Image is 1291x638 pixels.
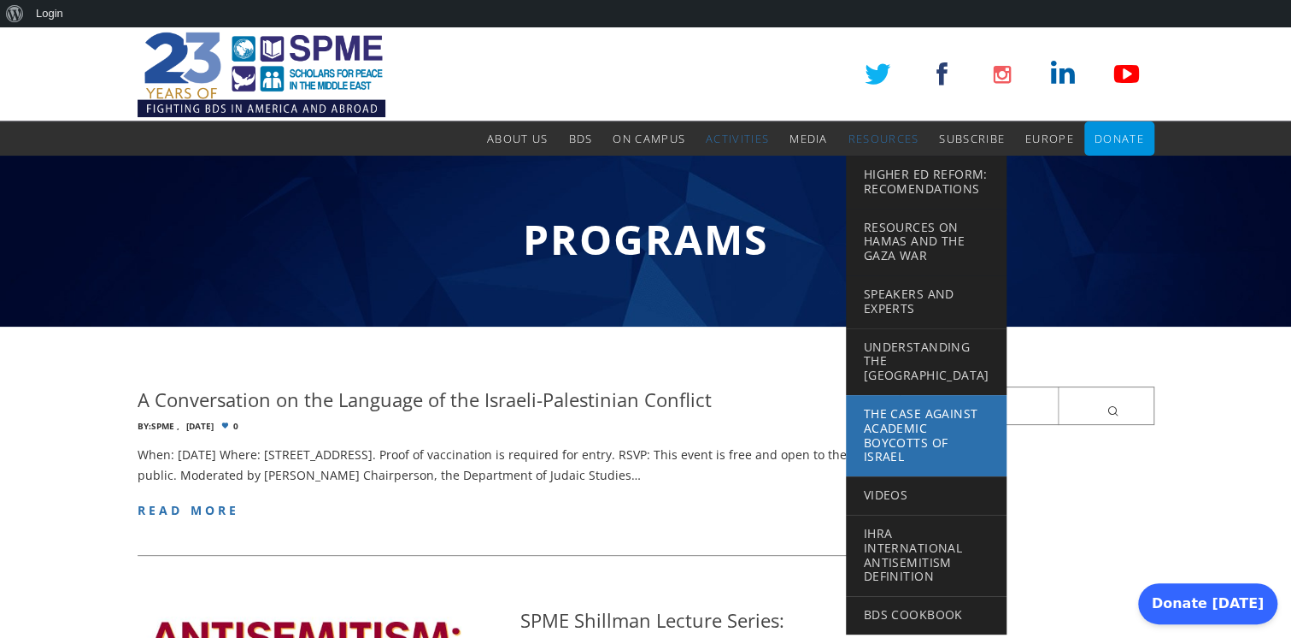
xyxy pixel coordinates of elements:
[939,121,1005,156] a: Subscribe
[863,339,989,384] span: Understanding the [GEOGRAPHIC_DATA]
[138,422,875,431] div: 0
[487,131,548,146] span: About Us
[846,476,1006,515] a: Videos
[939,131,1005,146] span: Subscribe
[863,219,964,264] span: Resources on Hamas and the Gaza War
[863,405,977,464] span: The Case Against Academic Boycotts of Israel
[568,131,592,146] span: BDS
[613,121,685,156] a: On Campus
[863,487,907,503] span: Videos
[138,502,240,518] a: read more
[523,211,768,267] span: Programs
[863,166,987,197] span: Higher Ed Reform: Recomendations
[1094,131,1144,146] span: Donate
[138,420,151,432] span: By:
[846,275,1006,328] a: Speakers and Experts
[568,121,592,156] a: BDS
[186,422,214,431] time: [DATE]
[846,515,1006,596] a: IHRA International Antisemitism Definition
[613,131,685,146] span: On Campus
[1094,121,1144,156] a: Donate
[706,131,769,146] span: Activities
[846,395,1006,476] a: The Case Against Academic Boycotts of Israel
[846,596,1006,635] a: BDS Cookbook
[846,156,1006,209] a: Higher Ed Reform: Recomendations
[1025,131,1074,146] span: Europe
[846,209,1006,275] a: Resources on Hamas and the Gaza War
[848,121,918,156] a: Resources
[1025,121,1074,156] a: Europe
[848,131,918,146] span: Resources
[846,328,1006,395] a: Understanding the [GEOGRAPHIC_DATA]
[789,121,828,156] a: Media
[863,606,962,623] span: BDS Cookbook
[706,121,769,156] a: Activities
[138,387,712,413] h4: A Conversation on the Language of the Israeli-Palestinian Conflict
[789,131,828,146] span: Media
[138,27,385,121] img: SPME
[151,420,174,432] a: SPME
[138,445,875,486] p: When: [DATE] Where: [STREET_ADDRESS]. Proof of vaccination is required for entry. RSVP: This even...
[863,525,961,584] span: IHRA International Antisemitism Definition
[487,121,548,156] a: About Us
[863,286,954,316] span: Speakers and Experts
